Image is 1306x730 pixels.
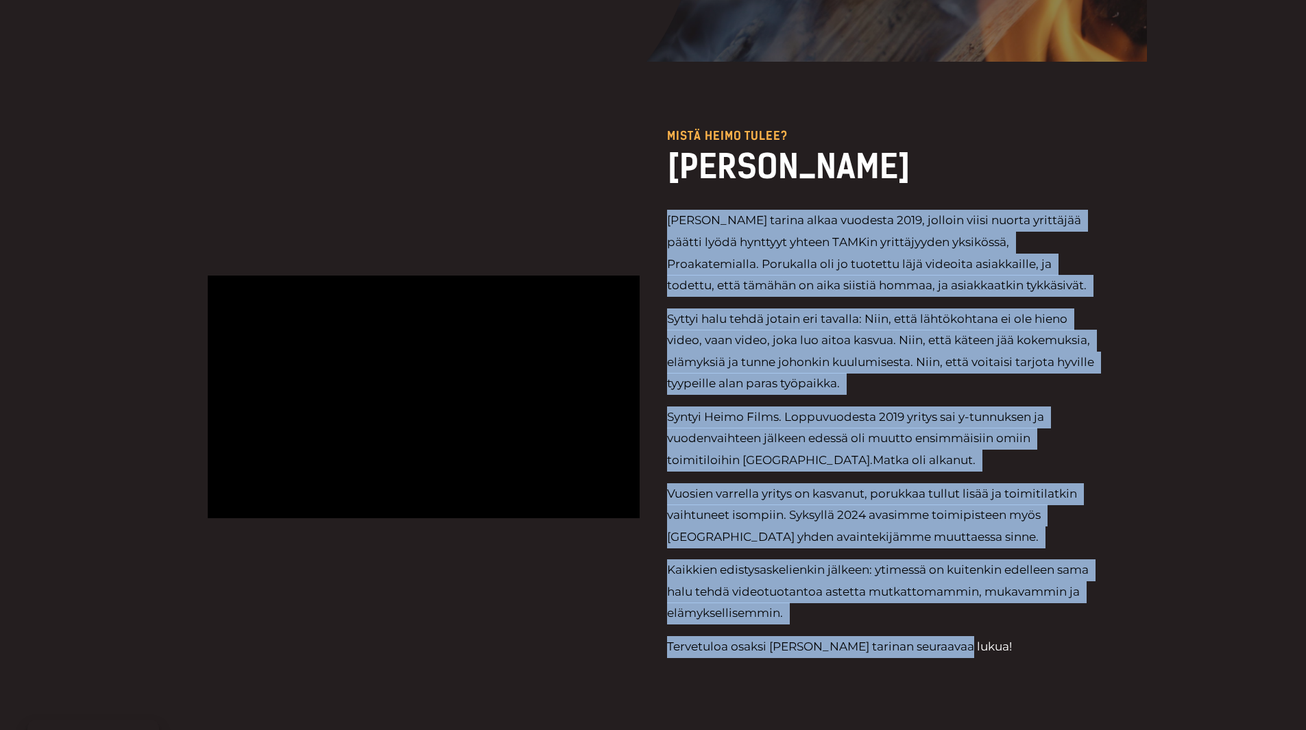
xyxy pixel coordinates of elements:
[208,276,640,518] iframe: TULEN TARINA – Heimo Films | Brändifilmi 2022
[667,640,1012,653] span: Tervetuloa osaksi [PERSON_NAME] tarinan seuraavaa lukua!
[667,563,1089,620] span: Kaikkien edistysaskelienkin jälkeen: ytimessä on kuitenkin edelleen sama halu tehdä videotuotanto...
[667,145,1099,188] h2: [PERSON_NAME]
[667,210,1099,296] p: [PERSON_NAME] tarina alkaa vuodesta 2019, jolloin viisi nuorta yrittäjää päätti lyödä hynttyyt yh...
[873,453,976,467] span: Matka oli alkanut.
[667,130,1099,142] p: Mistä heimo tulee?
[667,308,1099,395] p: Syttyi halu tehdä jotain eri tavalla: Niin, että lähtökohtana ei ole hieno video, vaan video, jok...
[667,406,1099,472] p: Syntyi Heimo Films. Loppuvuodesta 2019 yritys sai y-tunnuksen ja vuodenvaihteen jälkeen edessä ol...
[667,487,1077,544] span: Vuosien varrella yritys on kasvanut, porukkaa tullut lisää ja toimitilatkin vaihtuneet isompiin. ...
